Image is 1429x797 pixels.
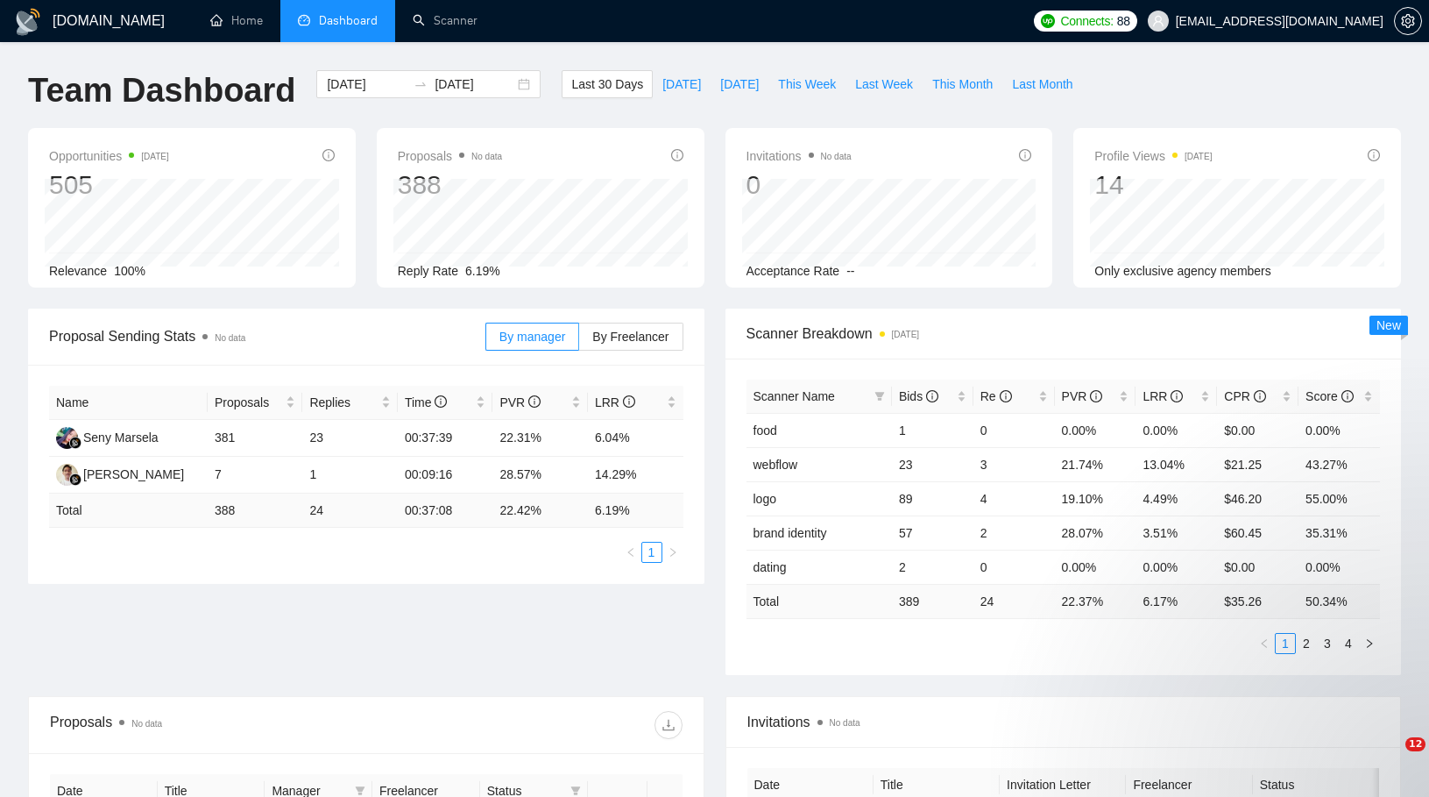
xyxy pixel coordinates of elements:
[492,494,588,528] td: 22.42 %
[471,152,502,161] span: No data
[215,393,283,412] span: Proposals
[1094,146,1212,167] span: Profile Views
[1142,389,1183,403] span: LRR
[973,413,1055,447] td: 0
[655,718,682,732] span: download
[595,395,635,409] span: LRR
[302,494,398,528] td: 24
[1135,481,1217,516] td: 4.49%
[302,457,398,494] td: 1
[892,413,973,447] td: 1
[398,420,493,457] td: 00:37:39
[83,428,159,447] div: Seny Marsela
[208,386,303,420] th: Proposals
[69,437,81,449] img: gigradar-bm.png
[1298,447,1380,481] td: 43.27%
[1217,447,1298,481] td: $21.25
[499,395,541,409] span: PVR
[746,584,892,618] td: Total
[49,168,169,202] div: 505
[653,70,711,98] button: [DATE]
[1395,14,1421,28] span: setting
[1012,75,1072,94] span: Last Month
[746,323,1381,345] span: Scanner Breakdown
[1405,737,1425,751] span: 12
[973,516,1055,550] td: 2
[1298,413,1380,447] td: 0.00%
[662,542,683,563] button: right
[980,389,1012,403] span: Re
[626,547,636,558] span: left
[398,168,502,202] div: 388
[1060,11,1113,31] span: Connects:
[413,13,478,28] a: searchScanner
[1254,390,1266,402] span: info-circle
[131,719,162,729] span: No data
[747,711,1380,733] span: Invitations
[1135,447,1217,481] td: 13.04%
[753,458,798,472] a: webflow
[892,447,973,481] td: 23
[210,13,263,28] a: homeHome
[973,550,1055,584] td: 0
[327,75,407,94] input: Start date
[668,547,678,558] span: right
[492,457,588,494] td: 28.57%
[50,711,366,739] div: Proposals
[398,264,458,278] span: Reply Rate
[405,395,447,409] span: Time
[1217,550,1298,584] td: $0.00
[642,543,661,562] a: 1
[499,330,565,344] span: By manager
[846,264,854,278] span: --
[114,264,145,278] span: 100%
[56,430,159,444] a: SMSeny Marsela
[899,389,938,403] span: Bids
[1055,481,1136,516] td: 19.10%
[1394,7,1422,35] button: setting
[1117,11,1130,31] span: 88
[28,70,295,111] h1: Team Dashboard
[528,395,541,408] span: info-circle
[49,386,208,420] th: Name
[1041,14,1055,28] img: upwork-logo.png
[588,420,683,457] td: 6.04%
[1171,390,1183,402] span: info-circle
[1090,390,1102,402] span: info-circle
[620,542,641,563] button: left
[592,330,669,344] span: By Freelancer
[662,542,683,563] li: Next Page
[1135,516,1217,550] td: 3.51%
[49,325,485,347] span: Proposal Sending Stats
[932,75,993,94] span: This Month
[1055,413,1136,447] td: 0.00%
[1055,516,1136,550] td: 28.07%
[923,70,1002,98] button: This Month
[845,70,923,98] button: Last Week
[892,550,973,584] td: 2
[973,584,1055,618] td: 24
[1305,389,1353,403] span: Score
[302,386,398,420] th: Replies
[620,542,641,563] li: Previous Page
[753,492,776,506] a: logo
[1298,584,1380,618] td: 50.34 %
[871,383,888,409] span: filter
[892,481,973,516] td: 89
[398,457,493,494] td: 00:09:16
[973,481,1055,516] td: 4
[355,786,365,796] span: filter
[208,494,303,528] td: 388
[973,447,1055,481] td: 3
[562,70,653,98] button: Last 30 Days
[1094,168,1212,202] div: 14
[671,149,683,161] span: info-circle
[398,146,502,167] span: Proposals
[720,75,759,94] span: [DATE]
[570,786,581,796] span: filter
[1135,413,1217,447] td: 0.00%
[1217,481,1298,516] td: $46.20
[654,711,683,739] button: download
[926,390,938,402] span: info-circle
[1394,14,1422,28] a: setting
